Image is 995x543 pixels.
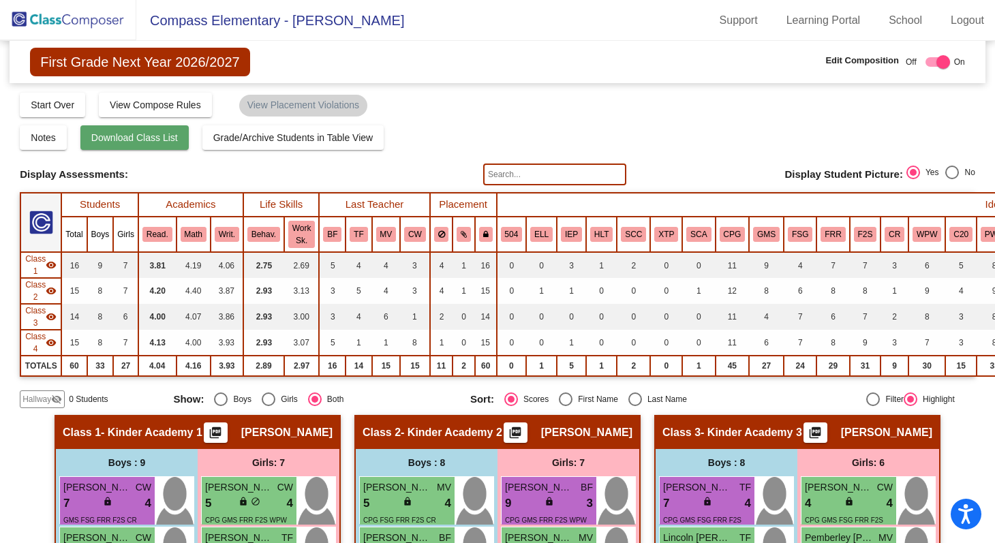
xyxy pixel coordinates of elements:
[908,356,945,376] td: 30
[20,304,61,330] td: Michelle Verhoff - Kinder Academy 3
[784,217,816,252] th: Focus in Small Groups
[319,304,346,330] td: 3
[663,480,731,495] span: [PERSON_NAME]
[716,356,750,376] td: 45
[557,278,586,304] td: 1
[475,278,497,304] td: 15
[908,278,945,304] td: 9
[913,227,941,242] button: WPW
[881,217,908,252] th: Can Rhyme
[181,227,206,242] button: Math
[617,356,650,376] td: 2
[557,356,586,376] td: 5
[25,279,46,303] span: Class 2
[20,356,61,376] td: TOTALS
[30,48,249,76] span: First Grade Next Year 2026/2027
[650,252,682,278] td: 0
[80,125,189,150] button: Download Class List
[177,356,211,376] td: 4.16
[211,330,243,356] td: 3.93
[243,356,284,376] td: 2.89
[581,480,593,495] span: BF
[453,304,475,330] td: 0
[917,393,955,405] div: Highlight
[319,193,429,217] th: Last Teacher
[526,278,557,304] td: 1
[526,252,557,278] td: 0
[880,393,904,405] div: Filter
[642,393,687,405] div: Last Name
[501,227,523,242] button: 504
[113,356,138,376] td: 27
[138,304,177,330] td: 4.00
[908,217,945,252] th: Works/Plays Well w Others
[430,252,453,278] td: 4
[784,278,816,304] td: 6
[572,393,618,405] div: First Name
[654,227,678,242] button: XTP
[885,227,904,242] button: CR
[954,56,965,68] span: On
[20,278,61,304] td: Tiffany Flanagan - Kinder Academy 2
[46,260,57,270] mat-icon: visibility
[213,132,373,143] span: Grade/Archive Students in Table View
[749,356,784,376] td: 27
[46,337,57,348] mat-icon: visibility
[940,10,995,31] a: Logout
[284,278,319,304] td: 3.13
[621,227,646,242] button: SCC
[617,278,650,304] td: 0
[682,252,715,278] td: 0
[177,330,211,356] td: 4.00
[211,252,243,278] td: 4.06
[113,217,138,252] th: Girls
[878,10,933,31] a: School
[526,304,557,330] td: 0
[881,252,908,278] td: 3
[720,227,746,242] button: CPG
[475,252,497,278] td: 16
[906,56,917,68] span: Off
[586,330,617,356] td: 0
[949,227,973,242] button: C20
[749,330,784,356] td: 6
[99,93,212,117] button: View Compose Rules
[475,304,497,330] td: 14
[243,252,284,278] td: 2.75
[908,252,945,278] td: 6
[138,278,177,304] td: 4.20
[346,330,371,356] td: 1
[113,252,138,278] td: 7
[61,252,87,278] td: 16
[346,217,371,252] th: Tiffany Flanagan
[716,252,750,278] td: 11
[400,217,430,252] th: Callie White
[785,168,903,181] span: Display Student Picture:
[586,356,617,376] td: 1
[110,99,201,110] span: View Compose Rules
[177,304,211,330] td: 4.07
[850,330,881,356] td: 9
[87,330,114,356] td: 8
[945,278,977,304] td: 4
[46,285,57,296] mat-icon: visibility
[497,449,639,476] div: Girls: 7
[803,422,827,443] button: Print Students Details
[207,426,224,445] mat-icon: picture_as_pdf
[61,330,87,356] td: 15
[228,393,251,405] div: Boys
[113,304,138,330] td: 6
[87,217,114,252] th: Boys
[497,304,527,330] td: 0
[906,166,975,183] mat-radio-group: Select an option
[319,217,346,252] th: Brooke Fisher
[682,217,715,252] th: Self-Contained ASD
[372,330,401,356] td: 1
[518,393,549,405] div: Scores
[816,278,849,304] td: 8
[662,426,701,439] span: Class 3
[211,356,243,376] td: 3.93
[850,217,881,252] th: Follows 2 Step Directions
[437,480,451,495] span: MV
[400,356,430,376] td: 15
